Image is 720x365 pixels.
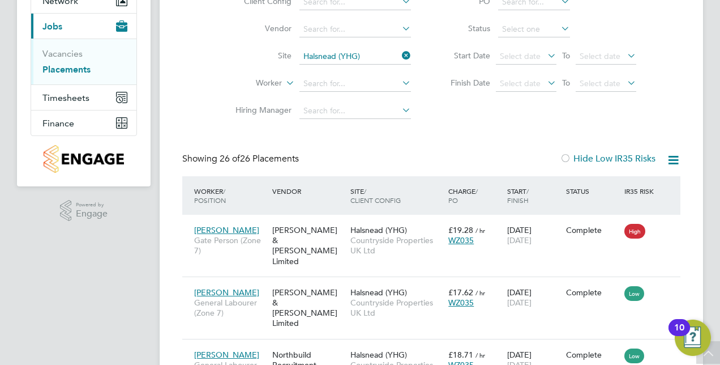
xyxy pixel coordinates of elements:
[475,226,485,235] span: / hr
[566,287,619,298] div: Complete
[194,298,267,318] span: General Labourer (Zone 7)
[624,224,645,239] span: High
[269,282,348,334] div: [PERSON_NAME] & [PERSON_NAME] Limited
[299,49,411,65] input: Search for...
[350,235,443,256] span: Countryside Properties UK Ltd
[269,181,348,201] div: Vendor
[42,21,62,32] span: Jobs
[439,23,490,33] label: Status
[44,145,123,173] img: countryside-properties-logo-retina.png
[350,350,407,360] span: Halsnead (YHG)
[191,181,269,210] div: Worker
[42,118,74,129] span: Finance
[439,50,490,61] label: Start Date
[220,153,240,164] span: 26 of
[566,225,619,235] div: Complete
[31,39,136,84] div: Jobs
[622,181,661,201] div: IR35 Risk
[42,64,91,75] a: Placements
[31,85,136,110] button: Timesheets
[226,23,292,33] label: Vendor
[560,153,655,164] label: Hide Low IR35 Risks
[674,328,684,342] div: 10
[299,22,411,37] input: Search for...
[76,200,108,210] span: Powered by
[507,298,532,308] span: [DATE]
[580,51,620,61] span: Select date
[31,111,136,135] button: Finance
[348,181,445,210] div: Site
[448,186,478,205] span: / PO
[580,78,620,88] span: Select date
[624,286,644,301] span: Low
[350,287,407,298] span: Halsnead (YHG)
[559,48,573,63] span: To
[559,75,573,90] span: To
[226,50,292,61] label: Site
[448,235,474,245] span: WZ035
[504,219,563,251] div: [DATE]
[217,78,282,89] label: Worker
[299,103,411,119] input: Search for...
[498,22,570,37] input: Select one
[182,153,301,165] div: Showing
[500,78,541,88] span: Select date
[31,14,136,39] button: Jobs
[448,350,473,360] span: £18.71
[439,78,490,88] label: Finish Date
[220,153,299,164] span: 26 Placements
[448,287,473,298] span: £17.62
[191,281,680,291] a: [PERSON_NAME]General Labourer (Zone 7)[PERSON_NAME] & [PERSON_NAME] LimitedHalsnead (YHG)Countrys...
[226,105,292,115] label: Hiring Manager
[475,351,485,359] span: / hr
[350,225,407,235] span: Halsnead (YHG)
[475,288,485,297] span: / hr
[563,181,622,201] div: Status
[42,92,89,103] span: Timesheets
[350,298,443,318] span: Countryside Properties UK Ltd
[60,200,108,222] a: Powered byEngage
[76,209,108,219] span: Engage
[191,219,680,228] a: [PERSON_NAME]Gate Person (Zone 7)[PERSON_NAME] & [PERSON_NAME] LimitedHalsnead (YHG)Countryside P...
[566,350,619,360] div: Complete
[675,320,711,356] button: Open Resource Center, 10 new notifications
[299,76,411,92] input: Search for...
[350,186,401,205] span: / Client Config
[194,235,267,256] span: Gate Person (Zone 7)
[624,349,644,363] span: Low
[194,225,259,235] span: [PERSON_NAME]
[507,235,532,245] span: [DATE]
[269,219,348,272] div: [PERSON_NAME] & [PERSON_NAME] Limited
[504,282,563,313] div: [DATE]
[445,181,504,210] div: Charge
[194,186,226,205] span: / Position
[448,225,473,235] span: £19.28
[191,343,680,353] a: [PERSON_NAME]General Labourer (Zone 7)Northbuild Recruitment LimitedHalsnead (YHG)Countryside Pro...
[194,287,259,298] span: [PERSON_NAME]
[448,298,474,308] span: WZ035
[194,350,259,360] span: [PERSON_NAME]
[500,51,541,61] span: Select date
[31,145,137,173] a: Go to home page
[507,186,529,205] span: / Finish
[504,181,563,210] div: Start
[42,48,83,59] a: Vacancies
